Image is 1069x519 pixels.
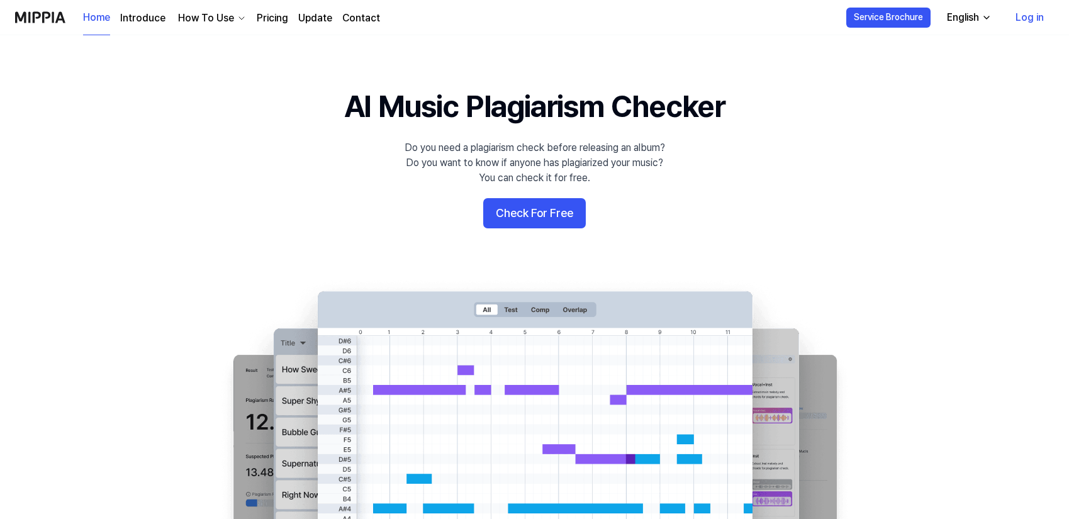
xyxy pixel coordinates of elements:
[298,11,332,26] a: Update
[120,11,165,26] a: Introduce
[257,11,288,26] a: Pricing
[83,1,110,35] a: Home
[176,11,247,26] button: How To Use
[342,11,380,26] a: Contact
[483,198,586,228] button: Check For Free
[405,140,665,186] div: Do you need a plagiarism check before releasing an album? Do you want to know if anyone has plagi...
[944,10,982,25] div: English
[176,11,237,26] div: How To Use
[344,86,725,128] h1: AI Music Plagiarism Checker
[937,5,999,30] button: English
[846,8,931,28] button: Service Brochure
